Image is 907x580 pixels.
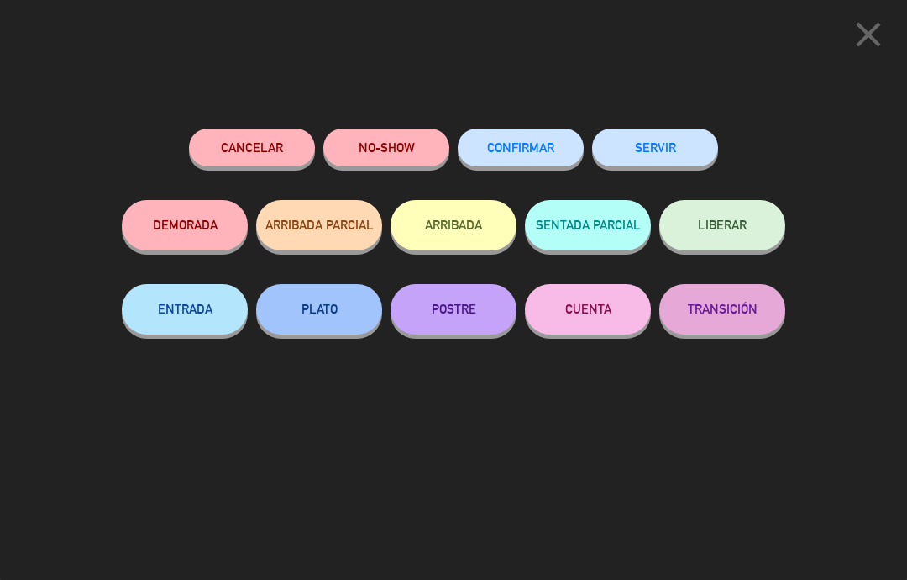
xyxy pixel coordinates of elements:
[592,129,718,166] button: SERVIR
[323,129,449,166] button: NO-SHOW
[847,13,889,55] i: close
[256,284,382,335] button: PLATO
[659,200,785,250] button: LIBERAR
[842,13,894,62] button: close
[256,200,382,250] button: ARRIBADA PARCIAL
[525,200,651,250] button: SENTADA PARCIAL
[122,200,248,250] button: DEMORADA
[698,218,747,232] span: LIBERAR
[525,284,651,335] button: CUENTA
[458,129,584,166] button: CONFIRMAR
[391,284,516,335] button: POSTRE
[391,200,516,250] button: ARRIBADA
[487,140,554,155] span: CONFIRMAR
[189,129,315,166] button: Cancelar
[122,284,248,335] button: ENTRADA
[265,218,374,232] span: ARRIBADA PARCIAL
[659,284,785,335] button: TRANSICIÓN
